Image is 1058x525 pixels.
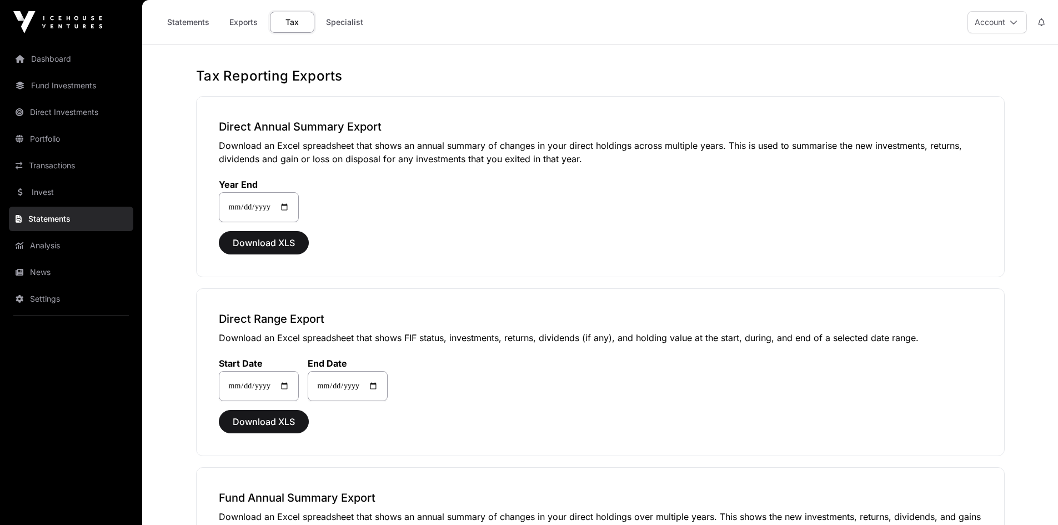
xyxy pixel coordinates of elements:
[219,358,299,369] label: Start Date
[233,236,295,249] span: Download XLS
[319,12,370,33] a: Specialist
[9,47,133,71] a: Dashboard
[219,139,982,166] p: Download an Excel spreadsheet that shows an annual summary of changes in your direct holdings acr...
[9,207,133,231] a: Statements
[9,100,133,124] a: Direct Investments
[9,260,133,284] a: News
[13,11,102,33] img: Icehouse Ventures Logo
[219,231,309,254] button: Download XLS
[9,73,133,98] a: Fund Investments
[9,287,133,311] a: Settings
[221,12,265,33] a: Exports
[967,11,1027,33] button: Account
[233,415,295,428] span: Download XLS
[219,410,309,433] button: Download XLS
[219,179,299,190] label: Year End
[219,490,982,506] h3: Fund Annual Summary Export
[219,331,982,344] p: Download an Excel spreadsheet that shows FIF status, investments, returns, dividends (if any), an...
[9,127,133,151] a: Portfolio
[270,12,314,33] a: Tax
[196,67,1005,85] h1: Tax Reporting Exports
[9,153,133,178] a: Transactions
[9,180,133,204] a: Invest
[1002,472,1058,525] iframe: Chat Widget
[308,358,388,369] label: End Date
[219,311,982,327] h3: Direct Range Export
[9,233,133,258] a: Analysis
[160,12,217,33] a: Statements
[219,119,982,134] h3: Direct Annual Summary Export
